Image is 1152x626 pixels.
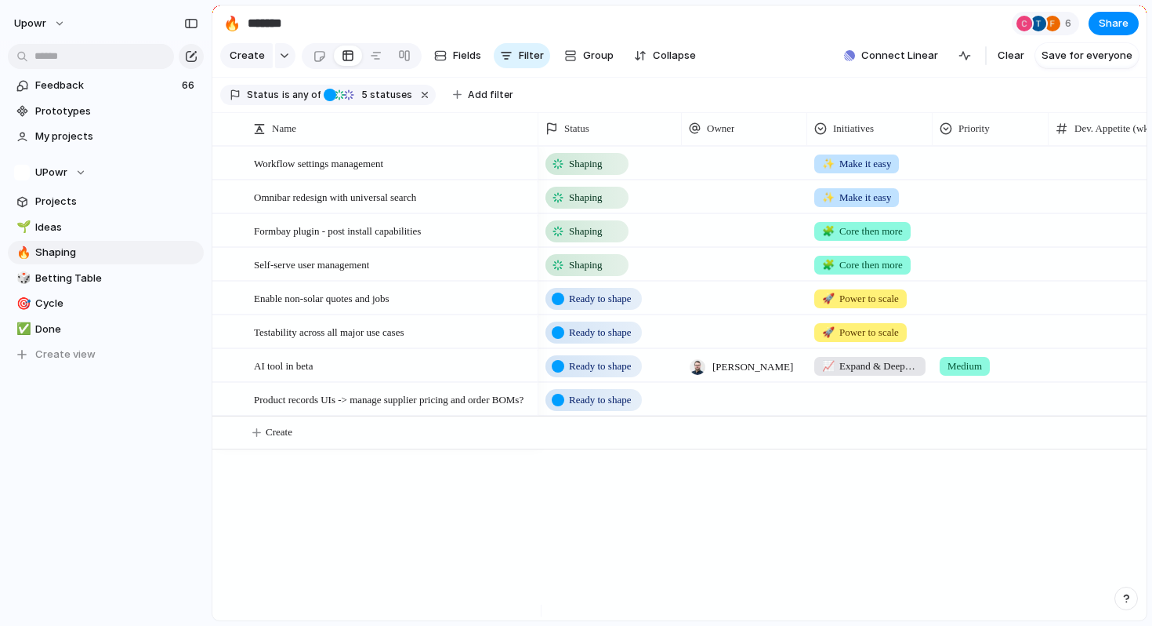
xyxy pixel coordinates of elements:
[707,121,734,136] span: Owner
[35,271,198,286] span: Betting Table
[35,245,198,260] span: Shaping
[182,78,197,93] span: 66
[428,43,487,68] button: Fields
[8,343,204,366] button: Create view
[254,255,369,273] span: Self-serve user management
[14,322,30,337] button: ✅
[861,48,938,64] span: Connect Linear
[8,74,204,97] a: Feedback66
[838,44,944,67] button: Connect Linear
[254,154,383,172] span: Workflow settings management
[35,220,198,235] span: Ideas
[266,424,292,440] span: Create
[8,267,204,290] a: 🎲Betting Table
[822,360,835,372] span: 📈
[247,88,279,102] span: Status
[14,245,30,260] button: 🔥
[958,121,990,136] span: Priority
[16,244,27,262] div: 🔥
[653,48,696,64] span: Collapse
[822,191,835,203] span: ✨
[16,269,27,287] div: 🎲
[8,125,204,148] a: My projects
[8,216,204,239] a: 🌱Ideas
[35,165,67,180] span: UPowr
[1099,16,1128,31] span: Share
[833,121,874,136] span: Initiatives
[8,100,204,123] a: Prototypes
[444,84,523,106] button: Add filter
[14,16,46,31] span: upowr
[998,48,1024,64] span: Clear
[16,295,27,313] div: 🎯
[569,325,631,340] span: Ready to shape
[254,187,416,206] span: Omnibar redesign with universal search
[1035,43,1139,68] button: Save for everyone
[822,225,835,237] span: 🧩
[16,218,27,236] div: 🌱
[569,257,603,273] span: Shaping
[254,221,421,239] span: Formbay plugin - post install capabilities
[822,291,899,307] span: Power to scale
[1089,12,1139,35] button: Share
[1065,16,1076,31] span: 6
[991,43,1031,68] button: Clear
[322,86,415,104] button: 5 statuses
[569,358,631,374] span: Ready to shape
[947,358,982,374] span: Medium
[8,241,204,264] div: 🔥Shaping
[35,129,198,144] span: My projects
[254,390,523,408] span: Product records UIs -> manage supplier pricing and order BOMs?
[628,43,702,68] button: Collapse
[822,325,899,340] span: Power to scale
[519,48,544,64] span: Filter
[822,293,835,304] span: 🚀
[569,224,603,239] span: Shaping
[453,48,481,64] span: Fields
[254,322,404,340] span: Testability across all major use cases
[468,88,513,102] span: Add filter
[822,156,891,172] span: Make it easy
[35,322,198,337] span: Done
[35,347,96,362] span: Create view
[14,271,30,286] button: 🎲
[35,78,177,93] span: Feedback
[357,88,412,102] span: statuses
[822,259,835,271] span: 🧩
[8,190,204,213] a: Projects
[822,358,918,374] span: Expand & Deepen (Phase 2)
[230,48,265,64] span: Create
[8,292,204,315] a: 🎯Cycle
[569,392,631,408] span: Ready to shape
[822,224,903,239] span: Core then more
[16,320,27,338] div: ✅
[35,194,198,209] span: Projects
[556,43,621,68] button: Group
[357,89,370,100] span: 5
[219,11,245,36] button: 🔥
[569,156,603,172] span: Shaping
[569,291,631,307] span: Ready to shape
[282,88,290,102] span: is
[712,359,793,375] span: [PERSON_NAME]
[14,220,30,235] button: 🌱
[494,43,550,68] button: Filter
[220,43,273,68] button: Create
[8,318,204,341] a: ✅Done
[822,158,835,169] span: ✨
[254,356,313,374] span: AI tool in beta
[35,296,198,311] span: Cycle
[8,161,204,184] button: UPowr
[35,104,198,119] span: Prototypes
[1042,48,1132,64] span: Save for everyone
[272,121,296,136] span: Name
[822,257,903,273] span: Core then more
[822,326,835,338] span: 🚀
[583,48,614,64] span: Group
[569,190,603,206] span: Shaping
[290,88,321,102] span: any of
[254,289,389,307] span: Enable non-solar quotes and jobs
